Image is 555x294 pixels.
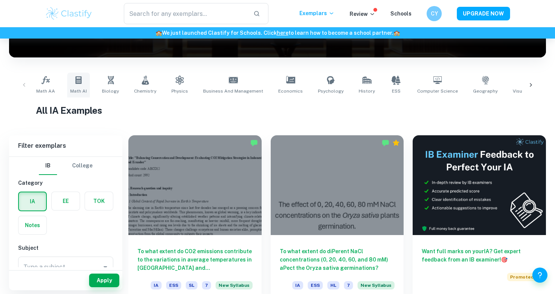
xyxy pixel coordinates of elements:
img: Thumbnail [413,135,546,235]
div: Starting from the May 2026 session, the ESS IA requirements have changed. We created this exempla... [216,281,253,294]
a: Schools [390,11,412,17]
img: Clastify logo [45,6,93,21]
span: Math AI [70,88,87,94]
span: Promoted [507,273,537,281]
h6: Want full marks on your IA ? Get expert feedback from an IB examiner! [422,247,537,264]
button: Open [100,262,111,272]
h6: We just launched Clastify for Schools. Click to learn how to become a school partner. [2,29,553,37]
span: Business and Management [203,88,263,94]
h6: CY [430,9,439,18]
span: Psychology [318,88,344,94]
h6: Filter exemplars [9,135,122,156]
span: Geography [473,88,498,94]
span: HL [327,281,339,289]
h6: To what extent do diPerent NaCl concentrations (0, 20, 40, 60, and 80 mM) aPect the Oryza sativa ... [280,247,395,272]
span: 7 [344,281,353,289]
div: Filter type choice [39,157,92,175]
input: Search for any exemplars... [124,3,247,24]
div: Starting from the May 2026 session, the ESS IA requirements have changed. We created this exempla... [358,281,395,294]
span: ESS [166,281,181,289]
button: Notes [18,216,46,234]
h6: To what extent do CO2 emissions contribute to the variations in average temperatures in [GEOGRAPH... [137,247,253,272]
span: SL [186,281,197,289]
button: IB [39,157,57,175]
span: IA [292,281,303,289]
img: Marked [382,139,389,147]
div: Premium [392,139,400,147]
span: Physics [171,88,188,94]
button: Apply [89,274,119,287]
span: 🏫 [393,30,400,36]
span: IA [151,281,162,289]
span: Math AA [36,88,55,94]
span: ESS [392,88,401,94]
p: Review [350,10,375,18]
h6: Category [18,179,113,187]
img: Marked [250,139,258,147]
p: Exemplars [299,9,335,17]
button: EE [52,192,80,210]
span: 7 [202,281,211,289]
button: CY [427,6,442,21]
button: IA [19,192,46,210]
span: New Syllabus [216,281,253,289]
span: Computer Science [417,88,458,94]
span: New Syllabus [358,281,395,289]
span: Chemistry [134,88,156,94]
span: ESS [308,281,323,289]
span: 🏫 [156,30,162,36]
h6: Subject [18,244,113,252]
span: 🎯 [501,257,507,263]
a: here [277,30,288,36]
button: TOK [85,192,113,210]
span: Economics [278,88,303,94]
span: Biology [102,88,119,94]
button: Help and Feedback [532,268,547,283]
h1: All IA Examples [36,104,519,117]
button: UPGRADE NOW [457,7,510,20]
button: College [72,157,92,175]
span: History [359,88,375,94]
